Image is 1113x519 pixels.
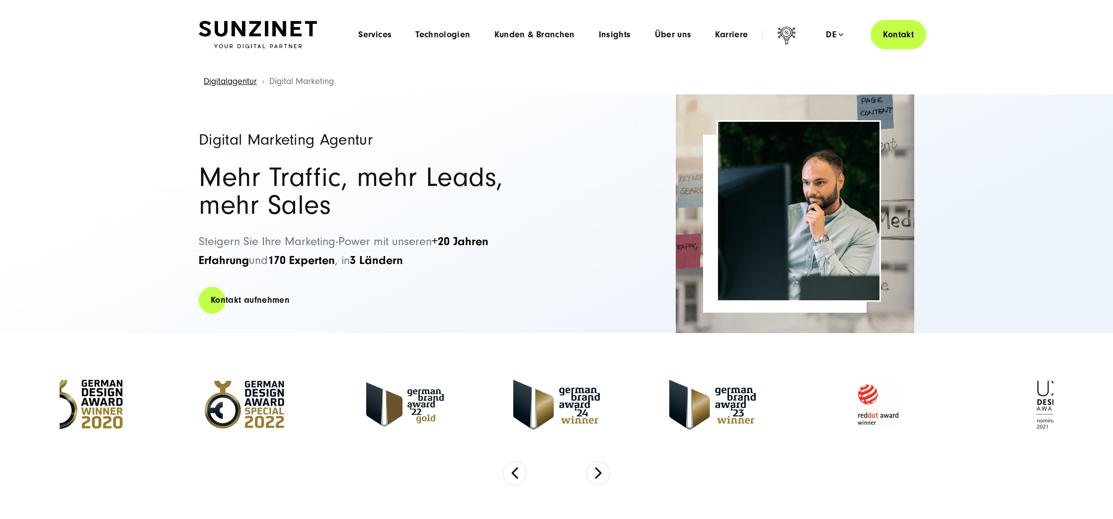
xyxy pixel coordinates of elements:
a: Technologien [415,30,470,40]
img: German Design Award Speacial - Full Service Digitalagentur SUNZINET [192,375,297,434]
img: Full-Service Digitalagentur SUNZINET - Digital Marketing [718,122,879,300]
img: SUNZINET Full Service Digital Agentur [199,21,317,49]
h1: Digital Marketing Agentur [199,132,547,148]
button: Previous [503,461,527,485]
a: Insights [599,30,631,40]
h2: Mehr Traffic, mehr Leads, mehr Sales [199,164,547,219]
span: Digital Marketing [269,76,334,86]
a: Kontakt aufnehmen [199,286,302,314]
div: de [826,30,843,40]
a: Kunden & Branchen [494,30,575,40]
a: Digitalagentur [204,76,257,86]
span: Steigern Sie Ihre Marketing-Power mit unseren und , in [199,235,488,267]
img: German Brand Award 2023 Winner - Full Service digital agentur SUNZINET [669,380,756,430]
a: Services [358,30,392,40]
img: German Brand Award 2022 Gold Winner - Full Service Digitalagentur SUNZINET [366,382,444,427]
strong: 170 Experten [268,254,335,267]
img: Reddot Award Winner - Full Service Digitalagentur SUNZINET [825,375,930,434]
img: German-Brand-Award - Full Service digital agentur SUNZINET [513,380,600,430]
button: Next [586,461,610,485]
a: Karriere [715,30,748,40]
img: UX Design Award 2021 Nomination - Full Service Digitalagentur SUNZINET [999,375,1104,434]
strong: 3 Ländern [350,254,403,267]
a: Über uns [655,30,692,40]
a: Kontakt [871,20,926,49]
img: German Design Award Winner 2020 - Full Service Digitalagentur SUNZINET [40,380,123,429]
strong: +20 Jahren Erfahrung [199,235,488,267]
img: Full-Service Digitalagentur SUNZINET - Digital Marketing_2 [676,94,914,333]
